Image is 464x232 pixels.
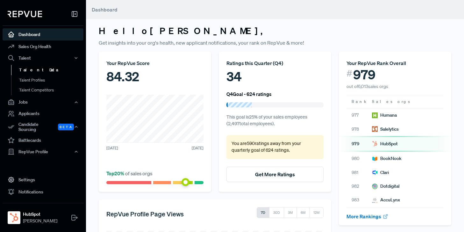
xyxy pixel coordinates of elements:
[8,11,42,17] img: RepVue
[23,211,57,218] strong: HubSpot
[284,207,297,218] button: 3M
[11,85,92,95] a: Talent Competitors
[269,207,284,218] button: 30D
[106,170,125,177] span: Top 20 %
[106,67,203,86] div: 84.32
[3,28,83,40] a: Dashboard
[372,197,400,203] div: AccuLynx
[3,203,83,227] a: HubSpotHubSpot[PERSON_NAME]
[3,108,83,120] a: Applicants
[352,155,367,162] span: 980
[346,67,352,80] span: #
[3,146,83,157] button: RepVue Profile
[192,145,203,151] span: [DATE]
[372,112,378,118] img: Humana
[352,99,367,105] span: Rank
[352,169,367,176] span: 981
[372,126,378,132] img: Salelytics
[106,170,152,177] span: of sales orgs
[3,174,83,186] a: Settings
[3,134,83,146] a: Battlecards
[372,141,398,147] div: HubSpot
[11,75,92,85] a: Talent Profiles
[58,124,74,130] span: Beta
[9,213,19,223] img: HubSpot
[23,218,57,224] span: [PERSON_NAME]
[106,210,184,218] h5: RepVue Profile Page Views
[3,40,83,53] a: Sales Org Health
[309,207,324,218] button: 12M
[346,213,389,220] a: More Rankings
[3,120,83,134] button: Candidate Sourcing Beta
[372,197,378,203] img: AccuLynx
[372,155,402,162] div: BookNook
[296,207,310,218] button: 6M
[3,120,83,134] div: Candidate Sourcing
[352,183,367,190] span: 982
[106,59,203,67] div: Your RepVue Score
[106,145,118,151] span: [DATE]
[346,83,388,89] span: out of 6,013 sales orgs
[372,112,397,119] div: Humana
[372,184,378,189] img: Dotdigital
[11,65,92,75] a: Talent Data
[353,67,375,82] span: 979
[99,25,451,36] h3: Hello [PERSON_NAME] ,
[352,197,367,203] span: 983
[257,207,269,218] button: 7D
[372,183,399,190] div: Dotdigital
[92,6,118,13] span: Dashboard
[3,97,83,108] button: Jobs
[372,126,399,133] div: Salelytics
[346,60,406,66] span: Your RepVue Rank Overall
[232,140,318,154] p: You are 590 ratings away from your quarterly goal of 624 ratings .
[372,169,389,176] div: Clari
[372,170,378,175] img: Clari
[352,126,367,133] span: 978
[3,186,83,198] a: Notifications
[226,91,272,97] h6: Q4 Goal - 624 ratings
[352,112,367,119] span: 977
[372,99,411,105] span: Sales orgs
[372,141,378,147] img: HubSpot
[372,156,378,162] img: BookNook
[226,167,324,182] button: Get More Ratings
[226,59,324,67] div: Ratings this Quarter ( Q4 )
[226,67,324,86] div: 34
[3,53,83,63] button: Talent
[352,141,367,147] span: 979
[99,39,451,47] p: Get insights into your org's health, new applicant notifications, your rank on RepVue & more!
[226,114,324,127] p: This goal is 25 % of your sales employees ( 2,497 total employees).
